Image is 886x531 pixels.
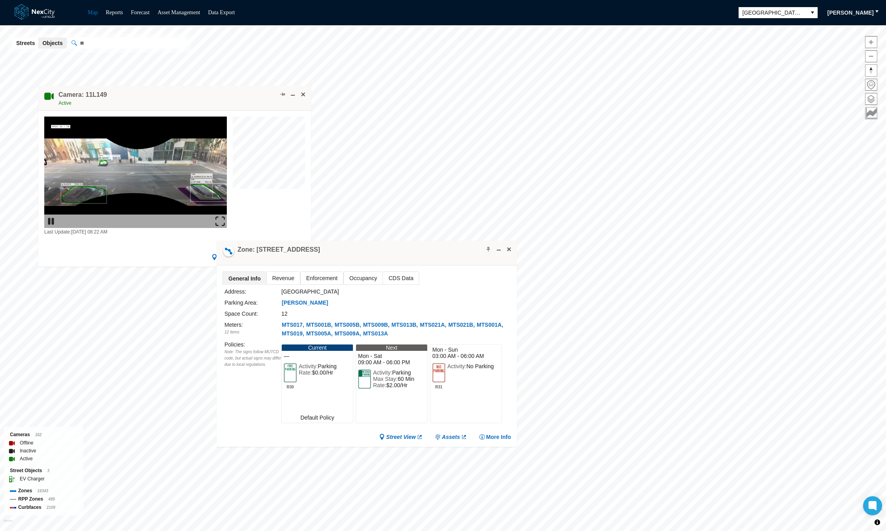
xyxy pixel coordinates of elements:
[432,353,500,359] span: 03:00 AM - 06:00 AM
[432,346,500,353] span: Mon - Sun
[282,345,353,351] div: Current
[224,341,245,348] label: Policies :
[334,321,362,329] button: MTS005B,
[284,383,297,389] span: R30
[233,117,309,193] canvas: Map
[363,330,388,337] span: MTS013A
[299,363,318,369] span: Activity:
[334,330,362,338] button: MTS009A,
[442,433,460,441] span: Assets
[335,330,360,337] span: MTS009A
[224,322,243,328] label: Meters :
[281,321,305,329] button: MTS017,
[223,272,266,285] span: General Info
[865,93,877,105] button: Layers management
[208,9,235,15] a: Data Export
[865,79,877,91] button: Home
[224,311,258,317] label: Space Count:
[435,433,467,441] a: Assets
[466,363,494,369] span: No Parking
[48,497,55,501] span: 495
[807,7,818,18] button: select
[358,353,425,359] span: Mon - Sat
[44,117,227,228] img: video
[420,321,445,329] span: MTS021A
[373,369,392,376] span: Activity:
[306,330,331,337] span: MTS005A
[106,9,123,15] a: Reports
[211,253,255,261] a: Street View
[363,321,390,329] button: MTS009B,
[392,321,417,329] span: MTS013B
[477,321,501,329] span: MTS001A
[344,272,383,284] span: Occupancy
[224,329,281,335] div: 12 items
[865,50,877,62] button: Zoom out
[282,321,303,329] span: MTS017
[312,369,333,376] span: $0.00/Hr
[88,9,98,15] a: Map
[47,469,49,473] span: 3
[358,359,425,365] span: 09:00 AM - 06:00 PM
[743,9,803,17] span: [GEOGRAPHIC_DATA][PERSON_NAME]
[282,412,353,423] div: Default Policy
[318,363,336,369] span: Parking
[479,433,511,441] button: More Info
[865,64,877,77] button: Reset bearing to north
[4,520,13,529] a: Mapbox homepage
[363,321,388,329] span: MTS009B
[865,51,877,62] span: Zoom out
[335,321,360,329] span: MTS005B
[432,383,445,389] span: R31
[386,433,416,441] span: Street View
[373,376,398,382] span: Max Stay:
[281,330,305,338] button: MTS019,
[12,38,39,49] button: Streets
[224,349,281,368] div: Note: The signs follow MUTCD code, but actual signs may differ due to local regulations.
[58,100,72,106] span: Active
[875,518,880,527] span: Toggle attribution
[20,475,45,483] label: EV Charger
[224,299,258,306] label: Parking Area:
[20,455,33,463] label: Active
[282,330,303,337] span: MTS019
[215,217,225,226] img: expand
[158,9,200,15] a: Asset Management
[10,487,77,495] div: Zones
[865,65,877,76] span: Reset bearing to north
[10,503,77,512] div: Curbfaces
[306,321,331,329] span: MTS001B
[20,439,33,447] label: Offline
[398,376,414,382] span: 60 Min
[392,369,411,376] span: Parking
[16,39,35,47] span: Streets
[373,382,386,388] span: Rate:
[306,330,333,338] button: MTS005A,
[486,433,511,441] span: More Info
[131,9,149,15] a: Forecast
[383,272,419,284] span: CDS Data
[44,228,227,236] div: Last Update: [DATE] 08:22 AM
[224,288,246,295] label: Address:
[281,299,328,307] button: [PERSON_NAME]
[284,353,351,359] span: —
[10,495,77,503] div: RPP Zones
[356,345,427,351] div: Next
[447,363,466,369] span: Activity:
[865,36,877,48] button: Zoom in
[47,505,55,510] span: 2109
[281,309,425,318] div: 12
[58,90,107,107] div: Double-click to make header text selectable
[238,245,320,254] div: Double-click to make header text selectable
[448,321,473,329] span: MTS021B
[379,433,423,441] a: Street View
[301,272,343,284] span: Enforcement
[20,447,36,455] label: Inactive
[10,431,77,439] div: Cameras
[822,6,879,19] button: [PERSON_NAME]
[299,369,312,376] span: Rate:
[873,518,882,527] button: Toggle attribution
[10,467,77,475] div: Street Objects
[865,107,877,119] button: Key metrics
[42,39,62,47] span: Objects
